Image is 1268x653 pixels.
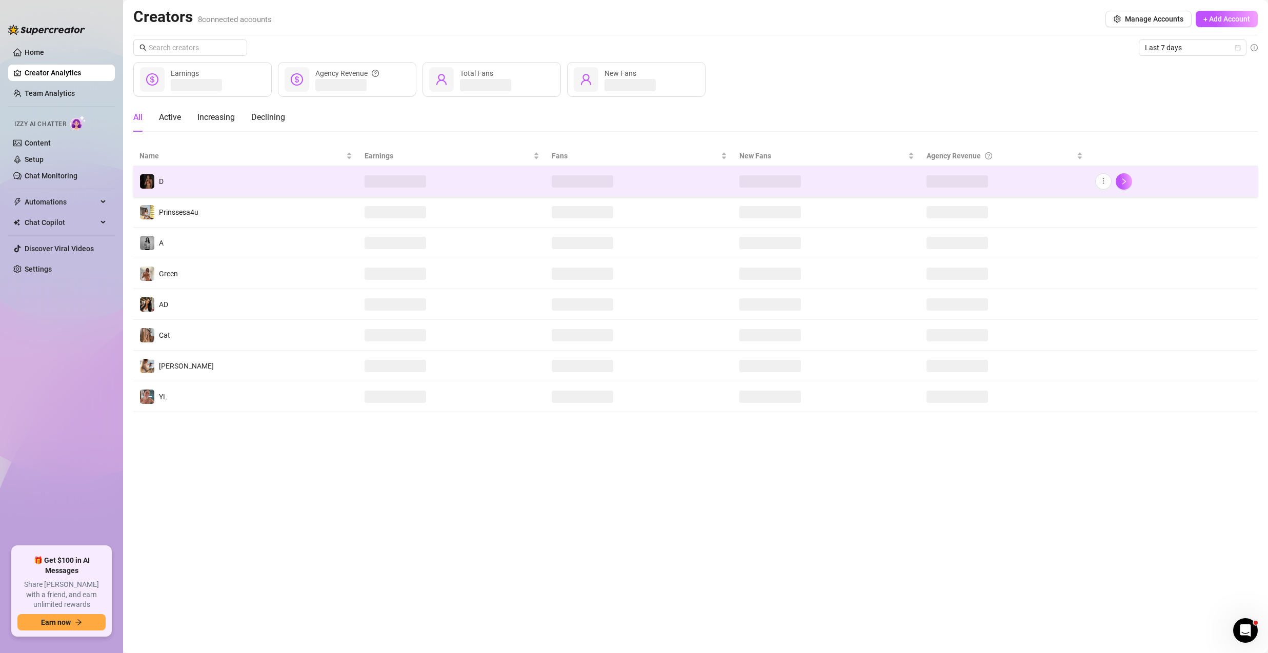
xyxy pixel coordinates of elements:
[25,244,94,253] a: Discover Viral Videos
[159,270,178,278] span: Green
[435,73,448,86] span: user
[198,15,272,24] span: 8 connected accounts
[25,265,52,273] a: Settings
[1196,11,1258,27] button: + Add Account
[1145,40,1240,55] span: Last 7 days
[25,65,107,81] a: Creator Analytics
[358,146,546,166] th: Earnings
[985,150,992,161] span: question-circle
[140,267,154,281] img: Green
[605,69,636,77] span: New Fans
[17,614,106,630] button: Earn nowarrow-right
[140,328,154,342] img: Cat
[25,214,97,231] span: Chat Copilot
[25,155,44,164] a: Setup
[365,150,532,161] span: Earnings
[140,297,154,312] img: AD
[291,73,303,86] span: dollar-circle
[159,331,170,339] span: Cat
[149,42,233,53] input: Search creators
[546,146,733,166] th: Fans
[159,300,168,309] span: AD
[13,219,20,226] img: Chat Copilot
[8,25,85,35] img: logo-BBDzfeDw.svg
[1235,45,1241,51] span: calendar
[146,73,158,86] span: dollar-circle
[133,7,272,27] h2: Creators
[460,69,493,77] span: Total Fans
[315,68,379,79] div: Agency Revenue
[25,172,77,180] a: Chat Monitoring
[140,236,154,250] img: A
[133,146,358,166] th: Name
[25,48,44,56] a: Home
[171,69,199,77] span: Earnings
[13,198,22,206] span: thunderbolt
[17,580,106,610] span: Share [PERSON_NAME] with a friend, and earn unlimited rewards
[75,619,82,626] span: arrow-right
[1203,15,1250,23] span: + Add Account
[140,359,154,373] img: Lex Angel
[159,393,167,401] span: YL
[140,174,154,189] img: D
[25,89,75,97] a: Team Analytics
[17,556,106,576] span: 🎁 Get $100 in AI Messages
[159,177,164,186] span: D
[70,115,86,130] img: AI Chatter
[733,146,921,166] th: New Fans
[14,119,66,129] span: Izzy AI Chatter
[552,150,719,161] span: Fans
[580,73,592,86] span: user
[159,239,164,247] span: A
[197,111,235,124] div: Increasing
[1105,11,1192,27] button: Manage Accounts
[140,390,154,404] img: YL
[133,111,143,124] div: All
[41,618,71,626] span: Earn now
[140,205,154,219] img: Prinssesa4u
[1114,15,1121,23] span: setting
[139,44,147,51] span: search
[1120,178,1128,185] span: right
[159,362,214,370] span: [PERSON_NAME]
[1100,177,1107,185] span: more
[1233,618,1258,643] iframe: Intercom live chat
[739,150,907,161] span: New Fans
[1125,15,1183,23] span: Manage Accounts
[372,68,379,79] span: question-circle
[159,208,198,216] span: Prinssesa4u
[25,139,51,147] a: Content
[139,150,344,161] span: Name
[251,111,285,124] div: Declining
[159,111,181,124] div: Active
[927,150,1075,161] div: Agency Revenue
[1251,44,1258,51] span: info-circle
[1116,173,1132,190] button: right
[25,194,97,210] span: Automations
